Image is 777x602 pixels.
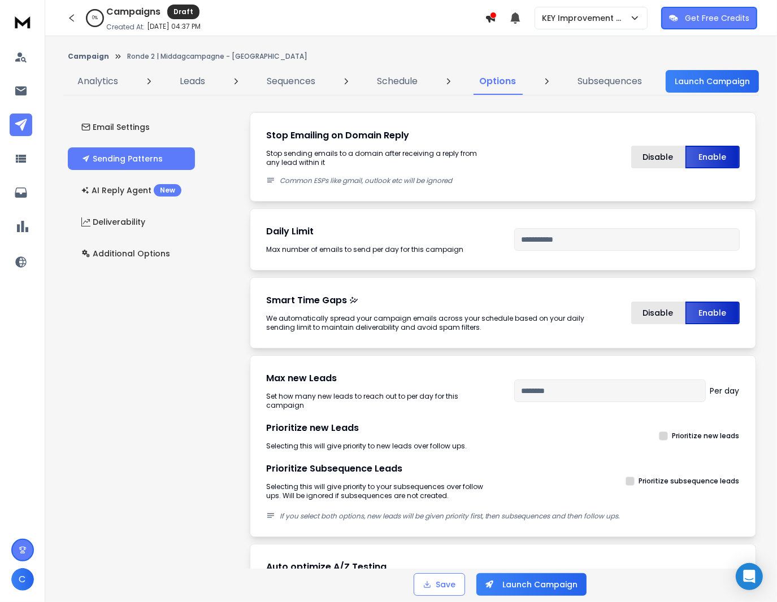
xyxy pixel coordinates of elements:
p: Email Settings [81,121,150,133]
a: Schedule [370,68,424,95]
div: Selecting this will give priority to new leads over follow ups. [266,442,492,451]
div: New [154,184,181,197]
p: Per day [710,385,740,396]
label: Prioritize new leads [672,431,740,440]
button: Email Settings [68,116,195,138]
button: Get Free Credits [661,7,757,29]
p: Created At: [106,23,145,32]
div: We automatically spread your campaign emails across your schedule based on your daily sending lim... [266,314,609,332]
button: Sending Patterns [68,147,195,170]
p: Common ESPs like gmail, outlook etc will be ignored [280,176,492,185]
p: Sending Patterns [81,153,163,164]
button: Launch Campaign [476,573,587,596]
h1: Prioritize new Leads [266,421,492,435]
p: [DATE] 04:37 PM [147,22,201,31]
h1: Stop Emailing on Domain Reply [266,129,492,142]
button: Launch Campaign [666,70,759,93]
button: Save [414,573,465,596]
button: C [11,568,34,591]
p: Deliverability [81,216,145,228]
h1: Max new Leads [266,372,492,385]
p: KEY Improvement B.V. [542,12,630,24]
p: Sequences [267,75,315,88]
div: Open Intercom Messenger [736,563,763,590]
h1: Daily Limit [266,225,492,238]
img: logo [11,11,34,32]
button: Campaign [68,52,109,61]
a: Subsequences [571,68,649,95]
h1: Auto optimize A/Z Testing [266,560,492,574]
div: Draft [167,5,199,19]
a: Options [473,68,523,95]
p: 0 % [92,15,98,21]
p: Analytics [77,75,118,88]
p: Subsequences [578,75,643,88]
a: Leads [173,68,212,95]
label: Choose winning metric [570,567,652,576]
h1: Campaigns [106,5,160,19]
p: Get Free Credits [685,12,749,24]
div: Set how many new leads to reach out to per day for this campaign [266,392,492,410]
div: Selecting this will give priority to your subsequences over follow ups. Will be ignored if subseq... [266,482,492,500]
p: AI Reply Agent [81,184,181,197]
h1: Prioritize Subsequence Leads [266,462,492,476]
button: Enable [685,302,740,324]
button: Enable [685,146,740,168]
label: Prioritize subsequence leads [639,477,740,486]
button: AI Reply AgentNew [68,179,195,202]
div: Max number of emails to send per day for this campaign [266,245,492,254]
button: Deliverability [68,211,195,233]
p: Leads [180,75,205,88]
p: If you select both options, new leads will be given priority first, then subsequences and then fo... [280,512,740,521]
p: Schedule [377,75,418,88]
p: Smart Time Gaps [266,294,609,307]
button: Disable [631,302,685,324]
p: Stop sending emails to a domain after receiving a reply from any lead within it [266,149,492,185]
p: Ronde 2 | Middagcampagne - [GEOGRAPHIC_DATA] [127,52,307,61]
button: Additional Options [68,242,195,265]
button: Disable [631,146,685,168]
p: Options [480,75,516,88]
p: Additional Options [81,248,170,259]
a: Sequences [260,68,322,95]
a: Analytics [71,68,125,95]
